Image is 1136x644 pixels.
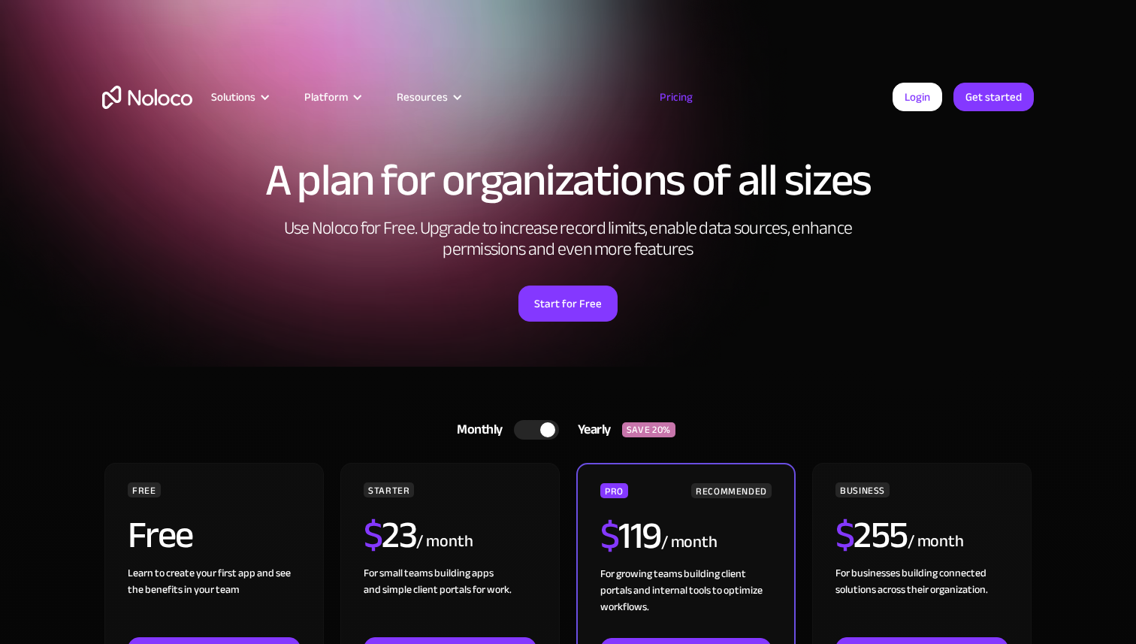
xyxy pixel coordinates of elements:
[128,516,193,554] h2: Free
[835,516,908,554] h2: 255
[835,500,854,570] span: $
[622,422,675,437] div: SAVE 20%
[908,530,964,554] div: / month
[600,566,772,638] div: For growing teams building client portals and internal tools to optimize workflows.
[378,87,478,107] div: Resources
[953,83,1034,111] a: Get started
[600,500,619,571] span: $
[128,565,301,637] div: Learn to create your first app and see the benefits in your team ‍
[267,218,869,260] h2: Use Noloco for Free. Upgrade to increase record limits, enable data sources, enhance permissions ...
[600,517,661,555] h2: 119
[286,87,378,107] div: Platform
[364,516,417,554] h2: 23
[364,482,414,497] div: STARTER
[835,482,890,497] div: BUSINESS
[691,483,772,498] div: RECOMMENDED
[102,86,192,109] a: home
[559,419,622,441] div: Yearly
[438,419,514,441] div: Monthly
[641,87,712,107] a: Pricing
[893,83,942,111] a: Login
[102,158,1034,203] h1: A plan for organizations of all sizes
[397,87,448,107] div: Resources
[364,500,382,570] span: $
[661,531,718,555] div: / month
[211,87,255,107] div: Solutions
[128,482,161,497] div: FREE
[416,530,473,554] div: / month
[192,87,286,107] div: Solutions
[835,565,1008,637] div: For businesses building connected solutions across their organization. ‍
[518,286,618,322] a: Start for Free
[304,87,348,107] div: Platform
[600,483,628,498] div: PRO
[364,565,536,637] div: For small teams building apps and simple client portals for work. ‍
